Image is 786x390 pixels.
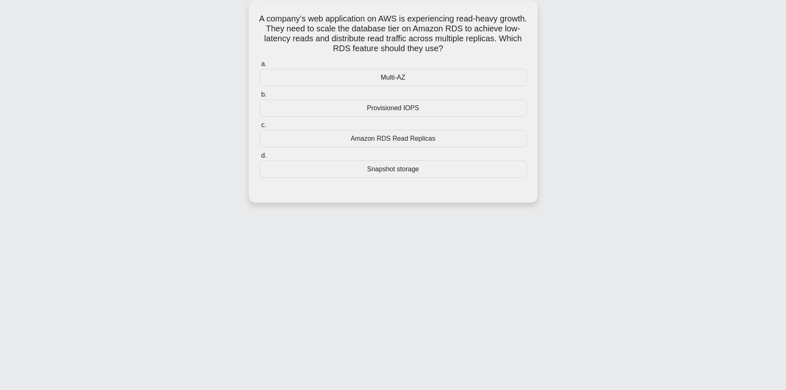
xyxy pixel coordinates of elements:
h5: A company’s web application on AWS is experiencing read-heavy growth. They need to scale the data... [259,14,528,54]
span: c. [261,121,266,128]
span: d. [261,152,267,159]
span: b. [261,91,267,98]
div: Amazon RDS Read Replicas [260,130,527,147]
div: Multi-AZ [260,69,527,86]
div: Provisioned IOPS [260,99,527,117]
span: a. [261,60,267,67]
div: Snapshot storage [260,161,527,178]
